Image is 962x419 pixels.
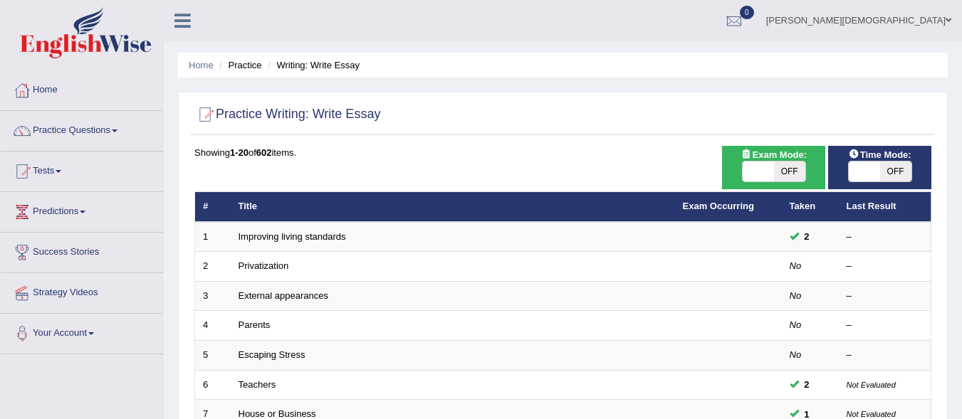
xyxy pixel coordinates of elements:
[847,230,924,244] div: –
[799,229,815,244] span: You can still take this question
[230,147,249,158] b: 1-20
[782,192,839,222] th: Taken
[194,104,380,125] h2: Practice Writing: Write Essay
[847,410,896,418] small: Not Evaluated
[1,273,163,309] a: Strategy Videos
[239,408,316,419] a: House or Business
[239,231,346,242] a: Improving living standards
[683,201,754,211] a: Exam Occurring
[216,58,261,72] li: Practice
[1,70,163,106] a: Home
[239,290,328,301] a: External appearances
[790,290,802,301] em: No
[189,60,214,70] a: Home
[264,58,360,72] li: Writing: Write Essay
[1,111,163,147] a: Practice Questions
[195,341,231,371] td: 5
[847,260,924,273] div: –
[847,381,896,389] small: Not Evaluated
[195,192,231,222] th: #
[1,233,163,268] a: Success Stories
[195,252,231,282] td: 2
[790,319,802,330] em: No
[239,260,289,271] a: Privatization
[239,349,305,360] a: Escaping Stress
[790,349,802,360] em: No
[774,161,805,181] span: OFF
[839,192,931,222] th: Last Result
[195,281,231,311] td: 3
[1,314,163,349] a: Your Account
[194,146,931,159] div: Showing of items.
[722,146,825,189] div: Show exams occurring in exams
[843,147,917,162] span: Time Mode:
[239,379,276,390] a: Teachers
[740,6,754,19] span: 0
[195,370,231,400] td: 6
[231,192,675,222] th: Title
[195,222,231,252] td: 1
[880,161,911,181] span: OFF
[195,311,231,341] td: 4
[735,147,812,162] span: Exam Mode:
[1,192,163,228] a: Predictions
[799,377,815,392] span: You can still take this question
[847,319,924,332] div: –
[239,319,271,330] a: Parents
[847,349,924,362] div: –
[790,260,802,271] em: No
[847,290,924,303] div: –
[256,147,272,158] b: 602
[1,152,163,187] a: Tests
